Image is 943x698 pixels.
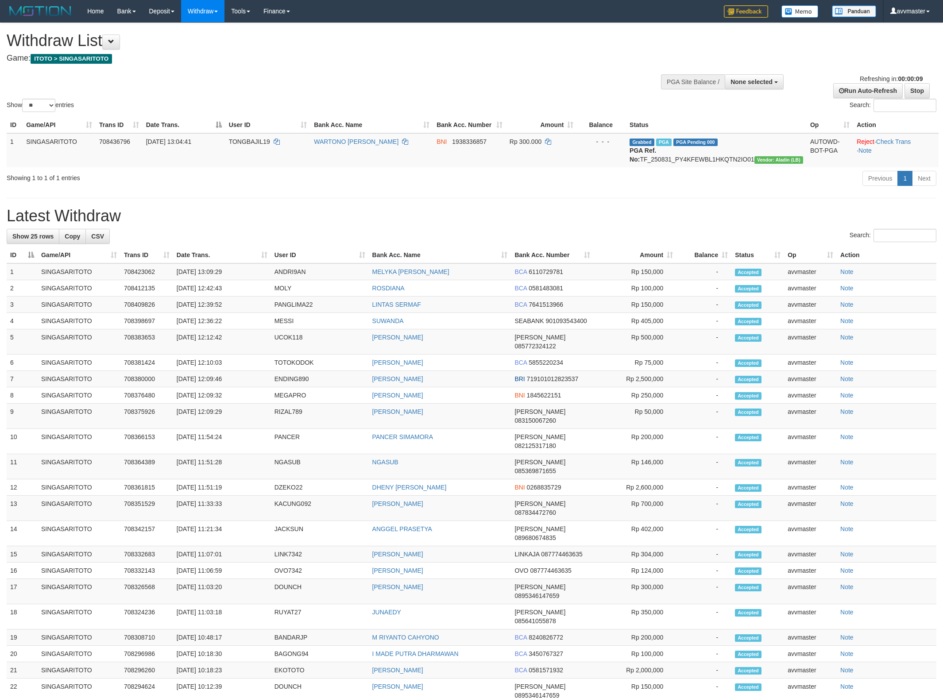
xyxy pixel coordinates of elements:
a: Note [840,650,854,657]
td: [DATE] 12:39:52 [173,297,271,313]
td: 708332683 [120,546,173,563]
td: SINGASARITOTO [38,313,120,329]
a: Note [840,683,854,690]
td: [DATE] 12:09:29 [173,404,271,429]
a: Note [840,567,854,574]
a: [PERSON_NAME] [372,683,423,690]
a: [PERSON_NAME] [372,375,423,382]
span: Accepted [735,409,761,416]
td: JACKSUN [271,521,369,546]
a: Note [858,147,872,154]
th: Game/API: activate to sort column ascending [38,247,120,263]
td: SINGASARITOTO [38,546,120,563]
td: Rp 150,000 [594,297,676,313]
td: avvmaster [784,404,837,429]
div: Showing 1 to 1 of 1 entries [7,170,386,182]
span: [PERSON_NAME] [514,500,565,507]
a: [PERSON_NAME] [372,583,423,590]
span: Copy 085369871655 to clipboard [514,467,556,474]
h1: Latest Withdraw [7,207,936,225]
td: avvmaster [784,454,837,479]
td: RIZAL789 [271,404,369,429]
td: Rp 200,000 [594,429,676,454]
td: 7 [7,371,38,387]
a: Note [840,484,854,491]
span: ITOTO > SINGASARITOTO [31,54,112,64]
th: Trans ID: activate to sort column ascending [96,117,143,133]
span: Copy 901093543400 to clipboard [545,317,587,324]
span: Marked by avvmaster [656,139,672,146]
td: SINGASARITOTO [38,404,120,429]
span: Accepted [735,526,761,533]
img: MOTION_logo.png [7,4,74,18]
span: Copy 087834472760 to clipboard [514,509,556,516]
select: Showentries [22,99,55,112]
span: PGA Pending [673,139,718,146]
a: Note [840,525,854,532]
td: Rp 500,000 [594,329,676,355]
td: 708366153 [120,429,173,454]
th: Bank Acc. Name: activate to sort column ascending [310,117,433,133]
td: avvmaster [784,387,837,404]
td: Rp 146,000 [594,454,676,479]
th: Bank Acc. Name: activate to sort column ascending [369,247,511,263]
td: OVO7342 [271,563,369,579]
td: Rp 2,600,000 [594,479,676,496]
td: Rp 75,000 [594,355,676,371]
a: Reject [857,138,874,145]
img: panduan.png [832,5,876,17]
td: [DATE] 12:42:43 [173,280,271,297]
td: Rp 304,000 [594,546,676,563]
a: SUWANDA [372,317,404,324]
td: SINGASARITOTO [38,454,120,479]
td: 708375926 [120,404,173,429]
a: LINTAS SERMAF [372,301,421,308]
td: [DATE] 11:33:33 [173,496,271,521]
td: - [676,263,731,280]
td: 2 [7,280,38,297]
a: Note [840,583,854,590]
td: Rp 150,000 [594,263,676,280]
td: AUTOWD-BOT-PGA [807,133,853,167]
span: Accepted [735,551,761,559]
th: Date Trans.: activate to sort column ascending [173,247,271,263]
a: [PERSON_NAME] [372,408,423,415]
td: 708412135 [120,280,173,297]
td: 14 [7,521,38,546]
td: SINGASARITOTO [38,297,120,313]
th: User ID: activate to sort column ascending [225,117,311,133]
td: - [676,280,731,297]
label: Search: [850,229,936,242]
button: None selected [725,74,784,89]
span: Accepted [735,484,761,492]
a: [PERSON_NAME] [372,334,423,341]
td: [DATE] 11:06:59 [173,563,271,579]
b: PGA Ref. No: [630,147,656,163]
td: 708332143 [120,563,173,579]
th: Status: activate to sort column ascending [731,247,784,263]
span: Copy 085772324122 to clipboard [514,343,556,350]
td: avvmaster [784,297,837,313]
td: [DATE] 13:09:29 [173,263,271,280]
td: avvmaster [784,429,837,454]
td: 1 [7,263,38,280]
a: Note [840,609,854,616]
td: [DATE] 12:09:46 [173,371,271,387]
td: - [676,387,731,404]
span: SEABANK [514,317,544,324]
a: [PERSON_NAME] [372,500,423,507]
span: Copy 1938336857 to clipboard [452,138,487,145]
th: Action [853,117,939,133]
a: CSV [85,229,110,244]
a: Note [840,433,854,440]
span: Accepted [735,501,761,508]
td: Rp 402,000 [594,521,676,546]
span: None selected [730,78,773,85]
a: Previous [862,171,898,186]
span: Copy 7641513966 to clipboard [529,301,563,308]
td: avvmaster [784,313,837,329]
a: [PERSON_NAME] [372,567,423,574]
a: 1 [897,171,912,186]
span: BNI [437,138,447,145]
td: Rp 700,000 [594,496,676,521]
